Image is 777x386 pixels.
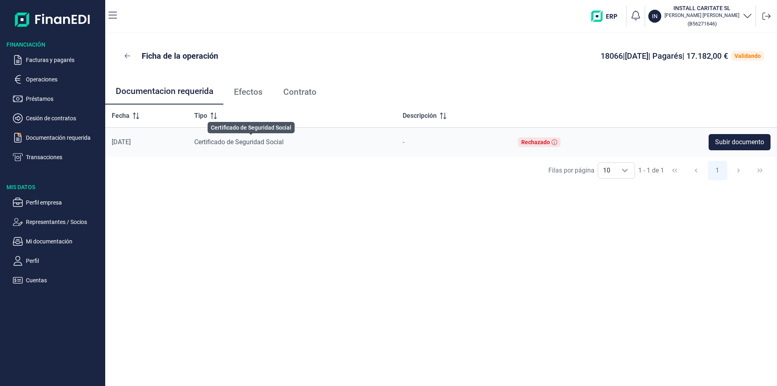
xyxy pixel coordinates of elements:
span: 18066 | [DATE] | Pagarés | 17.182,00 € [601,51,728,61]
button: Documentación requerida [13,133,102,143]
div: Rechazado [521,139,550,145]
p: Operaciones [26,75,102,84]
p: Representantes / Socios [26,217,102,227]
span: Tipo [194,111,207,121]
button: Subir documento [709,134,771,150]
p: Ficha de la operación [142,50,218,62]
span: Efectos [234,88,263,96]
div: Validando [735,53,761,59]
button: Page 1 [708,161,727,180]
button: Préstamos [13,94,102,104]
button: Transacciones [13,152,102,162]
span: Documentacion requerida [116,87,213,96]
button: Mi documentación [13,237,102,246]
button: First Page [665,161,684,180]
span: - [403,138,404,146]
p: Mi documentación [26,237,102,246]
p: Perfil [26,256,102,266]
div: Choose [615,163,635,178]
small: Copiar cif [688,21,717,27]
p: Cesión de contratos [26,113,102,123]
p: IN [652,12,658,20]
button: Perfil empresa [13,198,102,207]
span: 10 [598,163,615,178]
span: Subir documento [715,137,764,147]
button: Cesión de contratos [13,113,102,123]
img: Logo de aplicación [15,6,91,32]
span: Descripción [403,111,437,121]
p: Facturas y pagarés [26,55,102,65]
span: 1 - 1 de 1 [638,167,664,174]
p: Transacciones [26,152,102,162]
div: [DATE] [112,138,181,146]
p: Documentación requerida [26,133,102,143]
button: Last Page [750,161,770,180]
button: Facturas y pagarés [13,55,102,65]
button: Cuentas [13,275,102,285]
button: ININSTALL CARITATE SL[PERSON_NAME] [PERSON_NAME](B56271646) [648,4,752,28]
a: Documentacion requerida [105,79,223,105]
p: Perfil empresa [26,198,102,207]
p: [PERSON_NAME] [PERSON_NAME] [664,12,739,19]
button: Next Page [729,161,748,180]
a: Efectos [223,79,273,105]
p: Préstamos [26,94,102,104]
h3: INSTALL CARITATE SL [664,4,739,12]
span: Fecha [112,111,129,121]
a: Contrato [273,79,327,105]
button: Representantes / Socios [13,217,102,227]
p: Cuentas [26,275,102,285]
button: Previous Page [686,161,706,180]
button: Operaciones [13,75,102,84]
span: Contrato [283,88,316,96]
button: Perfil [13,256,102,266]
div: Filas por página [548,166,594,175]
img: erp [591,11,623,22]
span: Certificado de Seguridad Social [194,138,284,146]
